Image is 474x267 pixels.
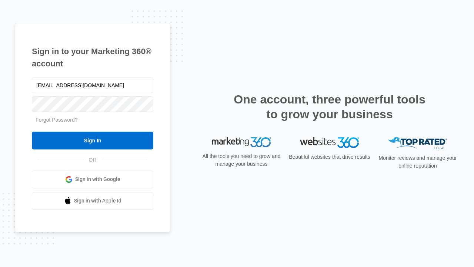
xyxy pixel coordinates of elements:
[84,156,102,164] span: OR
[32,45,153,70] h1: Sign in to your Marketing 360® account
[75,175,120,183] span: Sign in with Google
[32,78,153,93] input: Email
[74,197,121,205] span: Sign in with Apple Id
[200,152,283,168] p: All the tools you need to grow and manage your business
[32,132,153,149] input: Sign In
[36,117,78,123] a: Forgot Password?
[212,137,271,148] img: Marketing 360
[376,154,459,170] p: Monitor reviews and manage your online reputation
[32,171,153,188] a: Sign in with Google
[32,192,153,210] a: Sign in with Apple Id
[388,137,447,149] img: Top Rated Local
[231,92,428,122] h2: One account, three powerful tools to grow your business
[288,153,371,161] p: Beautiful websites that drive results
[300,137,359,148] img: Websites 360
